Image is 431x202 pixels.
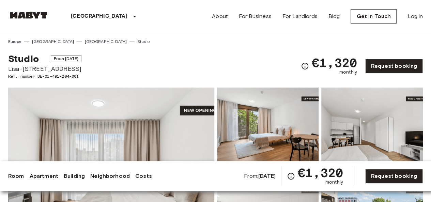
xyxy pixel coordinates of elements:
a: About [212,12,228,20]
img: Picture of unit DE-01-491-204-001 [321,88,423,177]
a: For Landlords [282,12,318,20]
span: Studio [8,53,39,64]
span: From [DATE] [51,55,82,62]
img: Picture of unit DE-01-491-204-001 [217,88,319,177]
p: [GEOGRAPHIC_DATA] [71,12,128,20]
span: monthly [325,179,343,186]
a: Blog [328,12,340,20]
a: Request booking [365,59,423,73]
span: €1,320 [298,167,343,179]
a: [GEOGRAPHIC_DATA] [32,38,74,45]
a: Get in Touch [351,9,397,24]
a: [GEOGRAPHIC_DATA] [84,38,127,45]
span: Ref. number DE-01-491-204-001 [8,73,81,79]
a: Studio [137,38,150,45]
span: From: [244,172,276,180]
span: monthly [339,69,357,76]
b: [DATE] [258,173,276,179]
a: Request booking [365,169,423,183]
a: Neighborhood [90,172,130,180]
a: Apartment [30,172,58,180]
a: Costs [135,172,152,180]
a: Building [64,172,85,180]
span: €1,320 [312,57,357,69]
span: Lisa-[STREET_ADDRESS] [8,64,81,73]
a: Log in [407,12,423,20]
img: Habyt [8,12,49,19]
a: For Business [239,12,272,20]
a: Room [8,172,24,180]
svg: Check cost overview for full price breakdown. Please note that discounts apply to new joiners onl... [301,62,309,70]
svg: Check cost overview for full price breakdown. Please note that discounts apply to new joiners onl... [287,172,295,180]
a: Europe [8,38,21,45]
